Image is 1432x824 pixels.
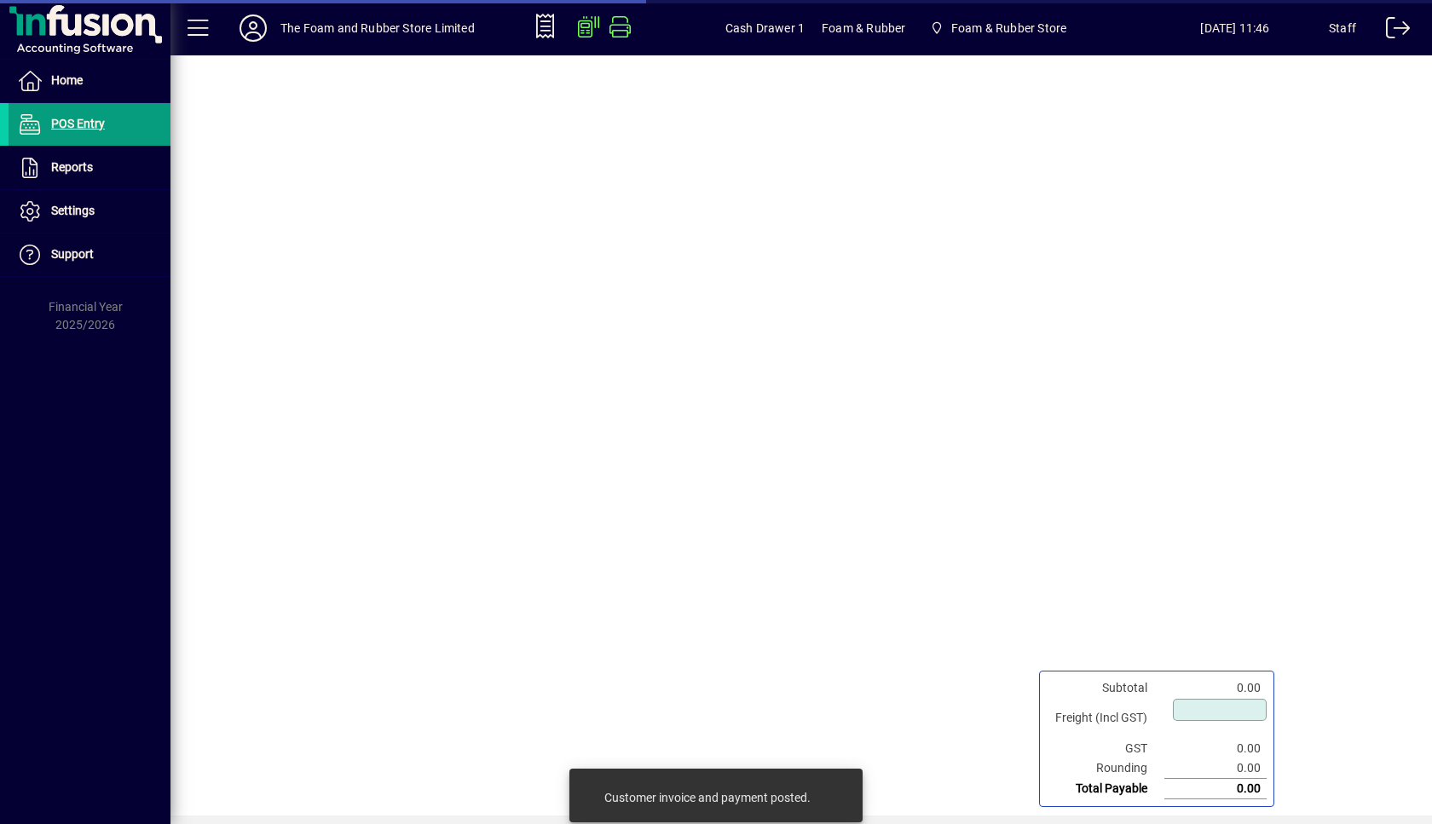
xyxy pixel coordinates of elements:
button: Profile [226,13,280,43]
a: Support [9,233,170,276]
span: Home [51,73,83,87]
td: 0.00 [1164,779,1267,799]
span: Support [51,247,94,261]
a: Reports [9,147,170,189]
span: Reports [51,160,93,174]
span: Foam & Rubber [822,14,905,42]
span: Foam & Rubber Store [922,13,1073,43]
span: POS Entry [51,117,105,130]
div: Staff [1329,14,1356,42]
td: GST [1047,739,1164,758]
div: Customer invoice and payment posted. [604,789,811,806]
td: Total Payable [1047,779,1164,799]
td: Freight (Incl GST) [1047,698,1164,739]
span: Cash Drawer 1 [725,14,805,42]
td: 0.00 [1164,678,1267,698]
td: Rounding [1047,758,1164,779]
a: Home [9,60,170,102]
a: Settings [9,190,170,233]
td: 0.00 [1164,758,1267,779]
div: The Foam and Rubber Store Limited [280,14,475,42]
td: Subtotal [1047,678,1164,698]
td: 0.00 [1164,739,1267,758]
span: [DATE] 11:46 [1141,14,1329,42]
a: Logout [1373,3,1411,59]
span: Foam & Rubber Store [951,14,1066,42]
span: Settings [51,204,95,217]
